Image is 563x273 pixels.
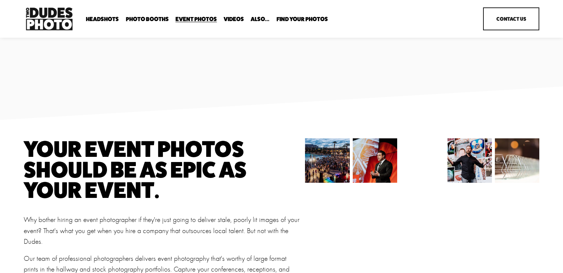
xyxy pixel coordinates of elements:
[338,138,404,183] img: twodudesphoto_4-23-173.jpg
[277,16,328,23] a: folder dropdown
[484,138,550,183] img: FMS23-230808-1.jpg
[251,16,269,22] span: Also...
[24,138,279,200] h1: your event photos should be as epic as your event.
[438,138,505,183] img: twodudesphoto_cema-249.jpg
[24,6,75,32] img: Two Dudes Photo | Headshots, Portraits &amp; Photo Booths
[288,138,354,183] img: twodudesphoto_collaborate18-17.jpg
[483,7,539,30] a: Contact Us
[224,16,244,23] a: Videos
[251,16,269,23] a: folder dropdown
[126,16,169,23] a: folder dropdown
[24,214,301,247] p: Why bother hiring an event photographer if they're just going to deliver stale, poorly lit images...
[126,16,169,22] span: Photo Booths
[86,16,119,22] span: Headshots
[86,16,119,23] a: folder dropdown
[175,16,217,23] a: Event Photos
[277,16,328,22] span: Find Your Photos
